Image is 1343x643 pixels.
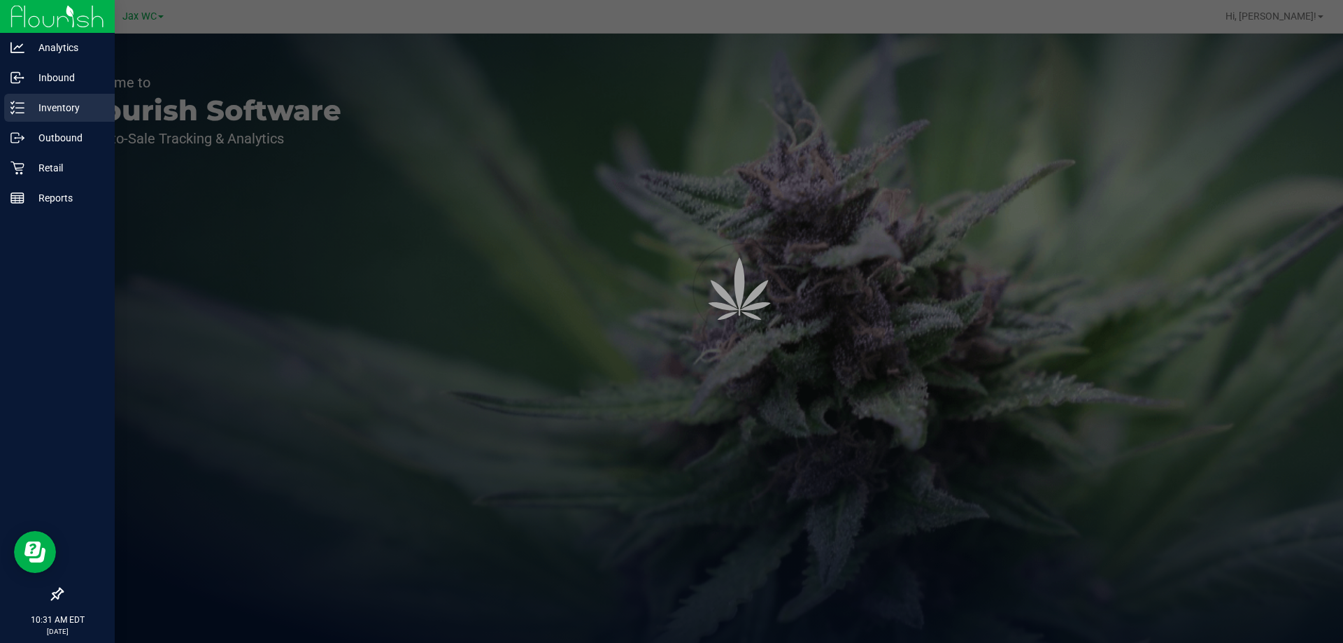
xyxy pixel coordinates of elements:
[10,71,24,85] inline-svg: Inbound
[10,131,24,145] inline-svg: Outbound
[24,160,108,176] p: Retail
[24,190,108,206] p: Reports
[24,99,108,116] p: Inventory
[6,626,108,637] p: [DATE]
[6,614,108,626] p: 10:31 AM EDT
[14,531,56,573] iframe: Resource center
[24,129,108,146] p: Outbound
[10,191,24,205] inline-svg: Reports
[10,41,24,55] inline-svg: Analytics
[24,39,108,56] p: Analytics
[10,161,24,175] inline-svg: Retail
[10,101,24,115] inline-svg: Inventory
[24,69,108,86] p: Inbound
